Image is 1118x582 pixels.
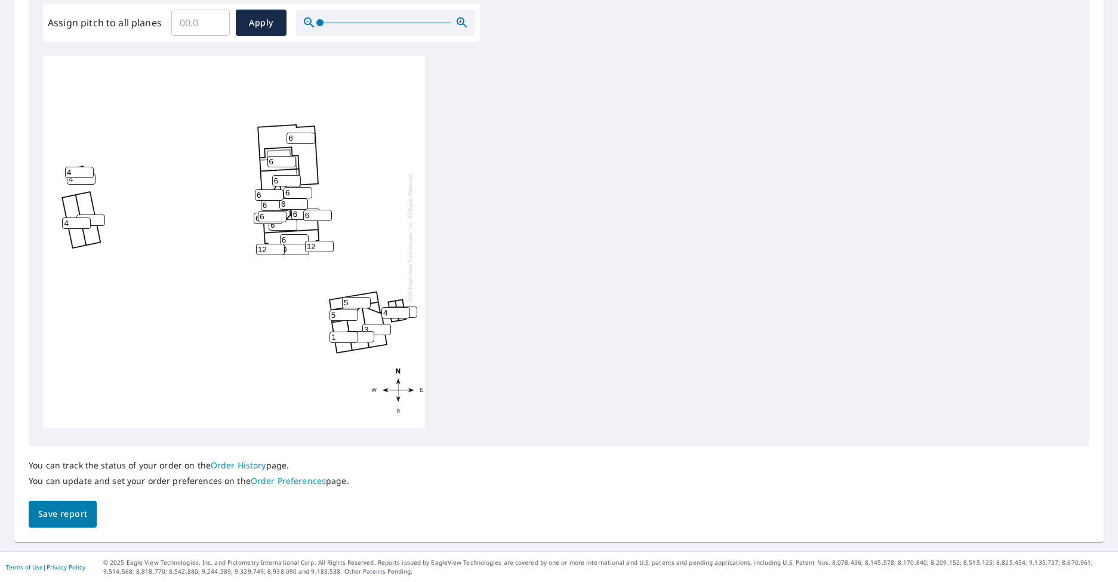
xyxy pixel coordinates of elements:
p: You can update and set your order preferences on the page. [29,476,349,486]
a: Privacy Policy [47,563,85,571]
span: Apply [245,16,277,30]
button: Save report [29,501,97,528]
p: | [6,563,85,571]
p: You can track the status of your order on the page. [29,460,349,471]
a: Order Preferences [251,475,326,486]
label: Assign pitch to all planes [48,16,162,30]
button: Apply [236,10,287,36]
a: Terms of Use [6,563,43,571]
input: 00.0 [171,6,230,39]
p: © 2025 Eagle View Technologies, Inc. and Pictometry International Corp. All Rights Reserved. Repo... [103,558,1112,576]
a: Order History [211,460,266,471]
span: Save report [38,507,87,522]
